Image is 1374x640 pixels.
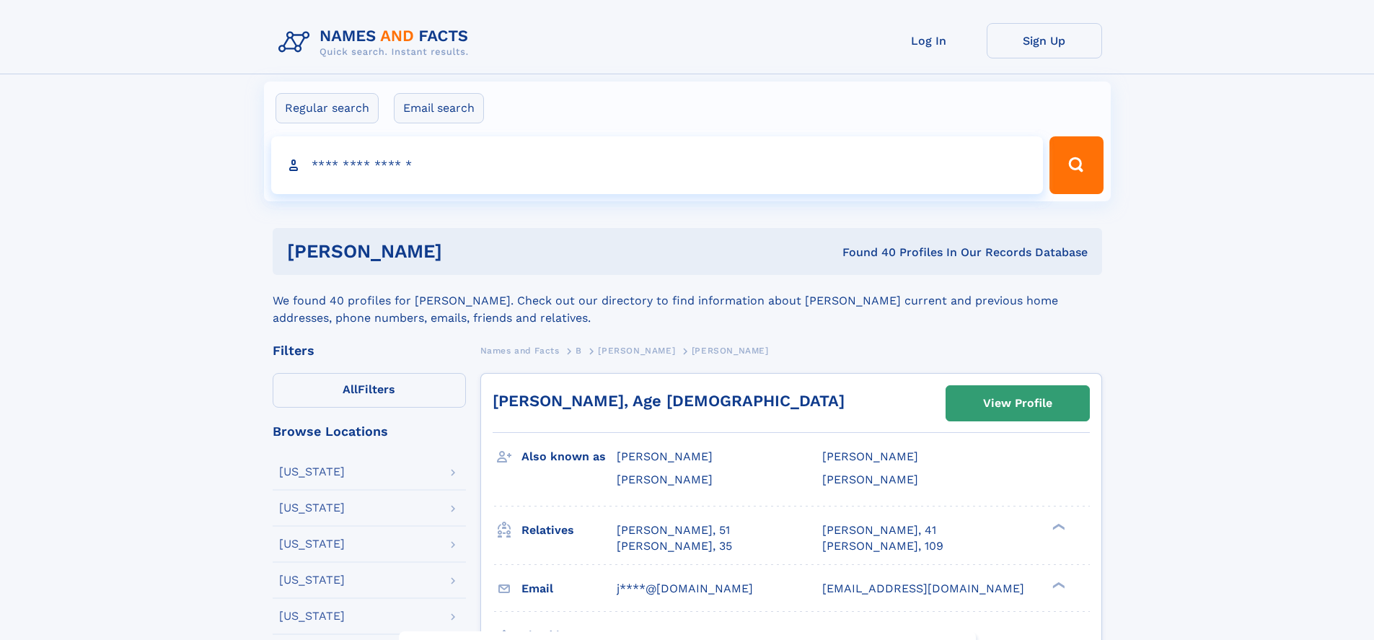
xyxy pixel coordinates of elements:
[692,346,769,356] span: [PERSON_NAME]
[598,346,675,356] span: [PERSON_NAME]
[521,444,617,469] h3: Also known as
[576,341,582,359] a: B
[273,344,466,357] div: Filters
[493,392,845,410] a: [PERSON_NAME], Age [DEMOGRAPHIC_DATA]
[617,450,713,463] span: [PERSON_NAME]
[946,386,1089,421] a: View Profile
[276,93,379,123] label: Regular search
[279,574,345,586] div: [US_STATE]
[394,93,484,123] label: Email search
[273,425,466,438] div: Browse Locations
[1049,522,1066,531] div: ❯
[273,23,480,62] img: Logo Names and Facts
[598,341,675,359] a: [PERSON_NAME]
[822,582,1024,595] span: [EMAIL_ADDRESS][DOMAIN_NAME]
[1049,136,1103,194] button: Search Button
[822,538,943,554] a: [PERSON_NAME], 109
[273,373,466,408] label: Filters
[273,275,1102,327] div: We found 40 profiles for [PERSON_NAME]. Check out our directory to find information about [PERSON...
[871,23,987,58] a: Log In
[279,502,345,514] div: [US_STATE]
[279,466,345,478] div: [US_STATE]
[617,522,730,538] a: [PERSON_NAME], 51
[642,245,1088,260] div: Found 40 Profiles In Our Records Database
[987,23,1102,58] a: Sign Up
[287,242,643,260] h1: [PERSON_NAME]
[279,538,345,550] div: [US_STATE]
[822,473,918,486] span: [PERSON_NAME]
[822,522,936,538] a: [PERSON_NAME], 41
[521,518,617,543] h3: Relatives
[822,450,918,463] span: [PERSON_NAME]
[343,382,358,396] span: All
[617,538,732,554] a: [PERSON_NAME], 35
[271,136,1044,194] input: search input
[480,341,560,359] a: Names and Facts
[983,387,1052,420] div: View Profile
[1049,580,1066,589] div: ❯
[576,346,582,356] span: B
[521,577,617,601] h3: Email
[617,473,713,486] span: [PERSON_NAME]
[279,610,345,622] div: [US_STATE]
